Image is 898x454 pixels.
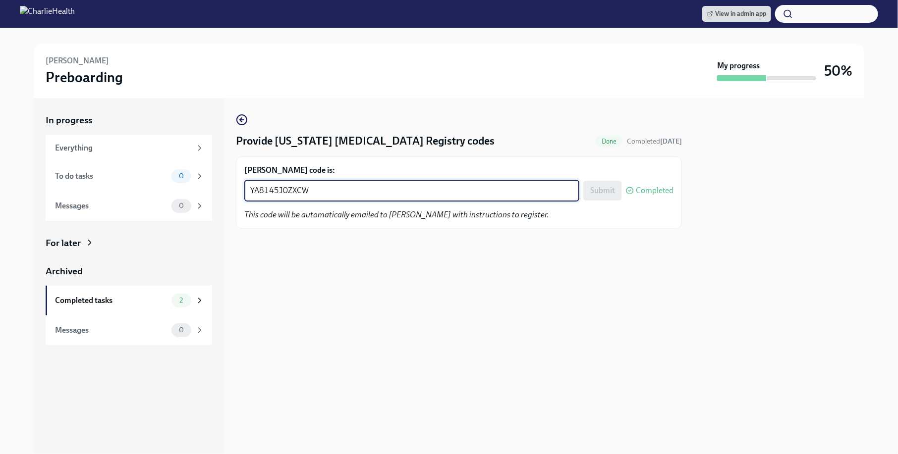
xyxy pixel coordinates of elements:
em: This code will be automatically emailed to [PERSON_NAME] with instructions to register. [244,210,549,219]
span: Done [596,138,623,145]
a: View in admin app [702,6,771,22]
div: For later [46,237,81,250]
h3: 50% [824,62,852,80]
span: View in admin app [707,9,766,19]
a: To do tasks0 [46,161,212,191]
a: Messages0 [46,315,212,345]
div: Completed tasks [55,295,168,306]
span: 2 [173,297,189,304]
span: 0 [173,172,190,180]
label: [PERSON_NAME] code is: [244,165,673,176]
div: Everything [55,143,191,153]
span: September 26th, 2025 11:31 [627,137,682,146]
span: 0 [173,326,190,334]
a: Completed tasks2 [46,286,212,315]
img: CharlieHealth [20,6,75,22]
h6: [PERSON_NAME] [46,55,109,66]
span: Completed [636,187,673,195]
a: Archived [46,265,212,278]
a: For later [46,237,212,250]
a: In progress [46,114,212,127]
h3: Preboarding [46,68,123,86]
span: Completed [627,137,682,146]
div: Messages [55,325,168,336]
div: Messages [55,201,168,211]
strong: [DATE] [660,137,682,146]
h4: Provide [US_STATE] [MEDICAL_DATA] Registry codes [236,134,495,149]
a: Everything [46,135,212,161]
textarea: YA8145J0ZXCW [250,185,573,197]
div: To do tasks [55,171,168,182]
a: Messages0 [46,191,212,221]
strong: My progress [717,60,760,71]
span: 0 [173,202,190,209]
